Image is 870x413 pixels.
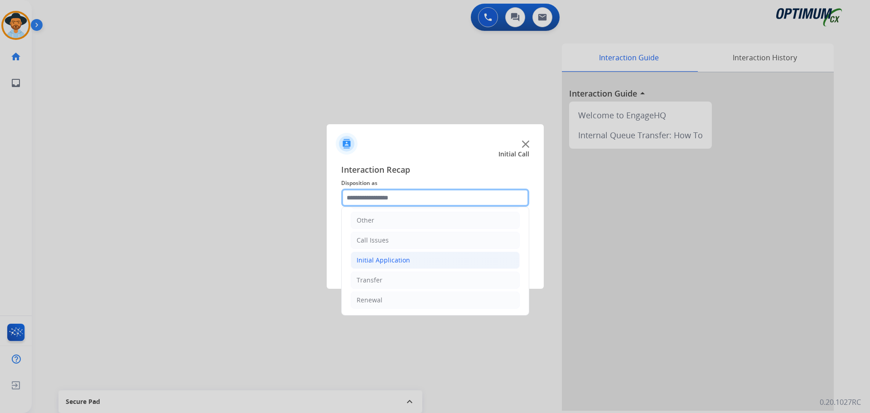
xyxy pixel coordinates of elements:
img: contactIcon [336,133,358,155]
span: Interaction Recap [341,163,529,178]
span: Disposition as [341,178,529,189]
div: Initial Application [357,256,410,265]
div: Renewal [357,296,382,305]
div: Call Issues [357,236,389,245]
div: Transfer [357,276,382,285]
span: Initial Call [498,150,529,159]
div: Other [357,216,374,225]
p: 0.20.1027RC [820,397,861,408]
